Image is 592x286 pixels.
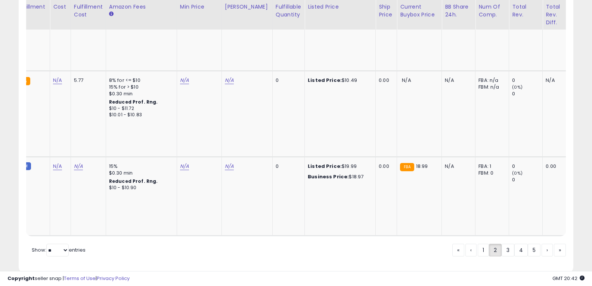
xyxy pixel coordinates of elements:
div: Fulfillable Quantity [276,3,301,19]
div: $10.49 [308,77,370,84]
div: BB Share 24h. [445,3,472,19]
small: (0%) [512,170,523,176]
div: Total Rev. Diff. [546,3,564,27]
a: N/A [53,77,62,84]
div: seller snap | | [7,275,130,282]
span: › [546,246,548,254]
div: FBM: 0 [478,170,503,176]
div: $18.97 [308,173,370,180]
div: 5.77 [74,77,100,84]
div: $19.99 [308,163,370,170]
a: N/A [225,77,234,84]
div: 0 [276,77,299,84]
span: » [559,246,561,254]
div: FBA: 1 [478,163,503,170]
div: 0 [512,77,542,84]
div: Total Rev. [512,3,539,19]
b: Business Price: [308,173,349,180]
div: Cost [53,3,68,11]
a: 5 [528,244,540,256]
span: « [457,246,459,254]
a: 1 [478,244,489,256]
span: ‹ [470,246,472,254]
div: Fulfillment [16,3,47,11]
div: 15% [109,163,171,170]
div: 0.00 [379,163,391,170]
div: 8% for <= $10 [109,77,171,84]
a: N/A [180,163,189,170]
div: 0.00 [546,163,562,170]
div: FBM: n/a [478,84,503,90]
div: $10.01 - $10.83 [109,112,171,118]
div: 0 [512,90,542,97]
div: FBA: n/a [478,77,503,84]
div: 0 [512,176,542,183]
div: 0.00 [379,77,391,84]
b: Reduced Prof. Rng. [109,99,158,105]
div: Num of Comp. [478,3,506,19]
a: 4 [514,244,528,256]
div: Amazon Fees [109,3,174,11]
small: FBA [400,163,414,171]
b: Reduced Prof. Rng. [109,178,158,184]
div: $10 - $11.72 [109,105,171,112]
div: 0 [276,163,299,170]
b: Listed Price: [308,77,342,84]
div: Min Price [180,3,218,11]
small: Amazon Fees. [109,11,114,18]
a: N/A [180,77,189,84]
a: Terms of Use [64,275,96,282]
a: Privacy Policy [97,275,130,282]
div: 0 [512,163,542,170]
span: 18.99 [416,163,428,170]
div: N/A [445,77,469,84]
a: N/A [74,163,83,170]
span: Show: entries [32,246,86,253]
div: Fulfillment Cost [74,3,103,19]
div: $0.30 min [109,90,171,97]
a: 3 [502,244,514,256]
a: 2 [489,244,502,256]
div: [PERSON_NAME] [225,3,269,11]
div: Current Buybox Price [400,3,438,19]
div: N/A [546,77,562,84]
span: N/A [402,77,411,84]
small: (0%) [512,84,523,90]
div: Listed Price [308,3,372,11]
div: 15% for > $10 [109,84,171,90]
a: N/A [53,163,62,170]
div: $10 - $10.90 [109,185,171,191]
a: N/A [225,163,234,170]
strong: Copyright [7,275,35,282]
span: 2025-08-11 20:42 GMT [552,275,585,282]
div: $0.30 min [109,170,171,176]
div: Ship Price [379,3,394,19]
b: Listed Price: [308,163,342,170]
div: N/A [445,163,469,170]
